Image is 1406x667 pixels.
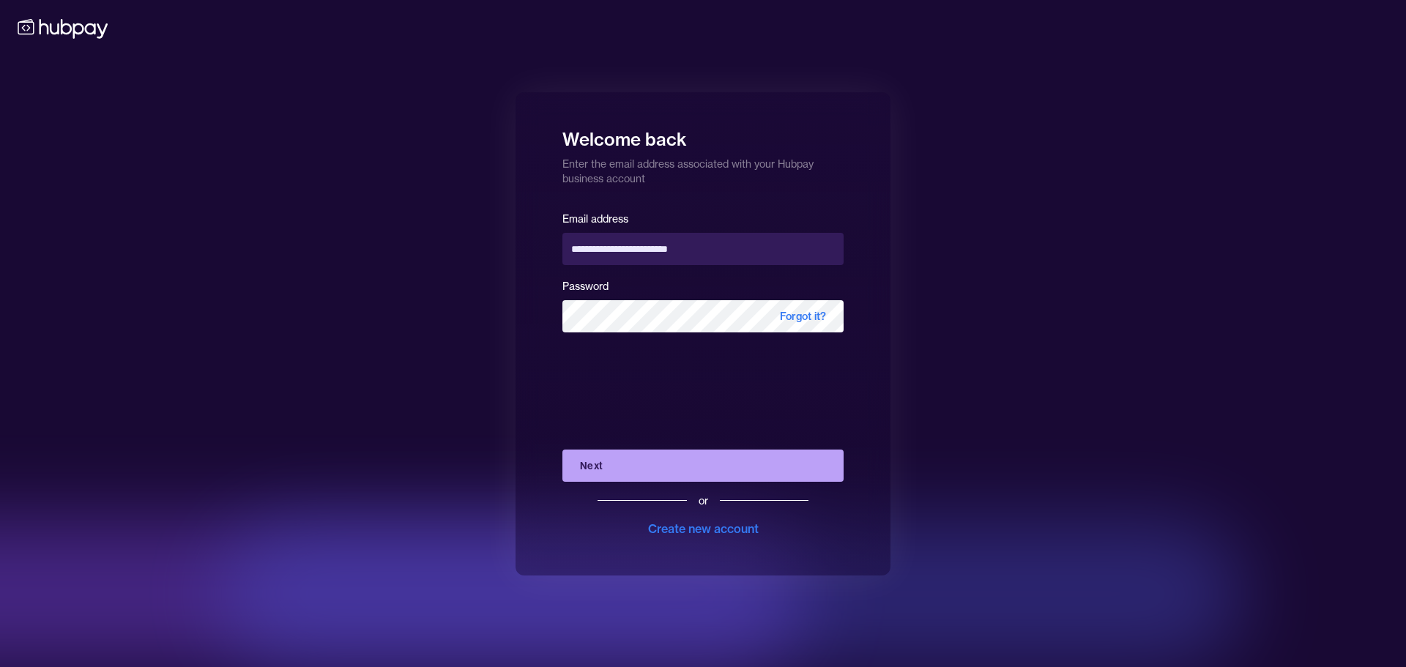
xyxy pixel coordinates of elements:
label: Email address [562,212,628,226]
button: Next [562,450,844,482]
span: Forgot it? [762,300,844,332]
p: Enter the email address associated with your Hubpay business account [562,151,844,186]
h1: Welcome back [562,119,844,151]
div: Create new account [648,520,759,537]
div: or [699,493,708,508]
label: Password [562,280,609,293]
